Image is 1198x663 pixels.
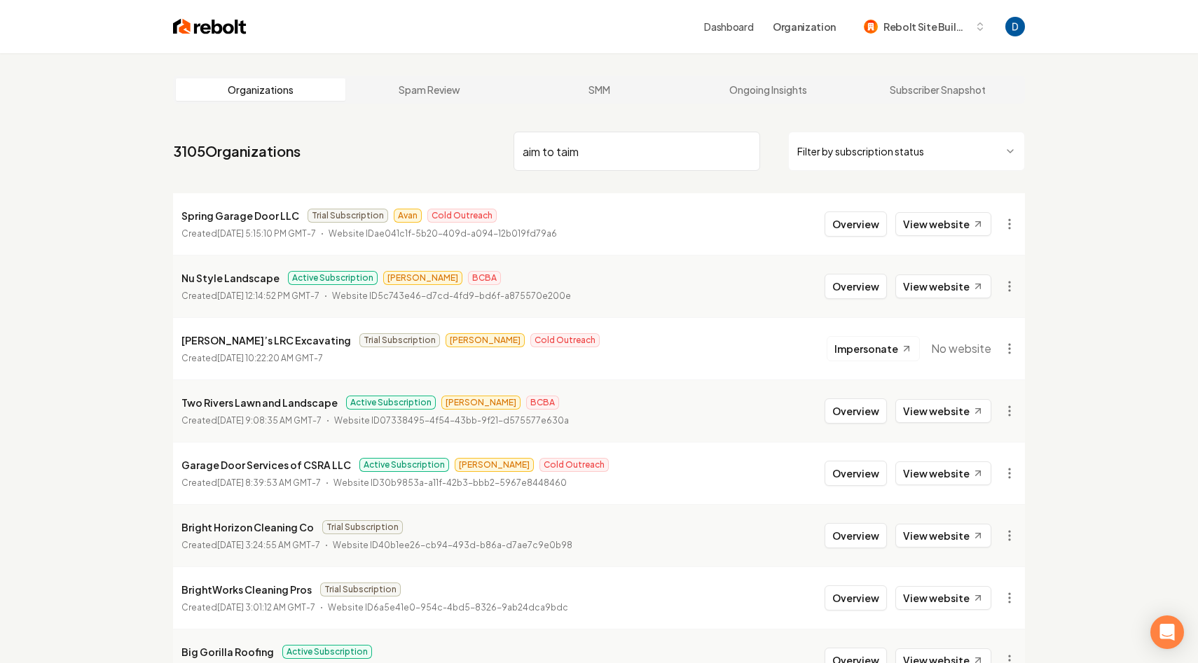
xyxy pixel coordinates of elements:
span: Trial Subscription [320,582,401,596]
button: Impersonate [827,336,920,361]
span: Trial Subscription [322,520,403,534]
button: Overview [825,274,887,299]
p: Created [181,476,321,490]
time: [DATE] 10:22:20 AM GMT-7 [217,353,323,363]
time: [DATE] 5:15:10 PM GMT-7 [217,228,316,239]
a: Organizations [176,78,345,101]
span: Rebolt Site Builder [883,20,969,34]
a: Spam Review [345,78,515,101]
p: [PERSON_NAME]’s LRC Excavating [181,332,351,349]
span: Impersonate [834,342,898,356]
a: Ongoing Insights [684,78,853,101]
img: David Rice [1005,17,1025,36]
p: Website ID ae041c1f-5b20-409d-a094-12b019fd79a6 [329,227,557,241]
p: Nu Style Landscape [181,270,280,286]
a: Subscriber Snapshot [853,78,1022,101]
div: Open Intercom Messenger [1150,615,1184,649]
img: Rebolt Logo [173,17,247,36]
span: Cold Outreach [530,333,600,347]
span: [PERSON_NAME] [455,458,534,472]
a: View website [895,274,991,298]
span: Active Subscription [282,645,372,659]
time: [DATE] 3:01:12 AM GMT-7 [217,602,315,613]
button: Overview [825,398,887,424]
p: Garage Door Services of CSRA LLC [181,456,351,473]
p: Created [181,601,315,615]
p: Big Gorilla Roofing [181,643,274,660]
span: [PERSON_NAME] [446,333,525,347]
a: Dashboard [704,20,753,34]
span: Active Subscription [359,458,449,472]
span: Trial Subscription [308,209,388,223]
p: Created [181,414,322,428]
a: SMM [514,78,684,101]
a: View website [895,586,991,610]
p: BrightWorks Cleaning Pros [181,581,312,598]
time: [DATE] 8:39:53 AM GMT-7 [217,477,321,488]
time: [DATE] 9:08:35 AM GMT-7 [217,415,322,426]
button: Overview [825,211,887,237]
span: [PERSON_NAME] [383,271,462,285]
p: Website ID 30b9853a-a11f-42b3-bbb2-5967e8448460 [333,476,567,490]
a: View website [895,524,991,547]
p: Website ID 40b1ee26-cb94-493d-b86a-d7ae7c9e0b98 [333,538,572,552]
span: Avan [394,209,422,223]
button: Open user button [1005,17,1025,36]
p: Spring Garage Door LLC [181,207,299,224]
p: Created [181,351,323,365]
a: View website [895,461,991,485]
time: [DATE] 12:14:52 PM GMT-7 [217,291,319,301]
a: View website [895,212,991,236]
a: View website [895,399,991,423]
a: 3105Organizations [173,141,301,161]
p: Website ID 07338495-4f54-43bb-9f21-d575577e630a [334,414,569,428]
time: [DATE] 3:24:55 AM GMT-7 [217,540,320,550]
button: Organization [764,14,844,39]
p: Created [181,538,320,552]
span: [PERSON_NAME] [441,396,521,410]
span: Trial Subscription [359,333,440,347]
span: Cold Outreach [539,458,609,472]
span: Active Subscription [346,396,436,410]
p: Created [181,227,316,241]
input: Search by name or ID [514,132,760,171]
button: Overview [825,461,887,486]
p: Website ID 5c743e46-d7cd-4fd9-bd6f-a875570e200e [332,289,571,303]
img: Rebolt Site Builder [864,20,878,34]
p: Created [181,289,319,303]
p: Two Rivers Lawn and Landscape [181,394,338,411]
span: No website [931,340,991,357]
span: Cold Outreach [427,209,497,223]
p: Website ID 6a5e41e0-954c-4bd5-8326-9ab24dca9bdc [328,601,568,615]
span: BCBA [526,396,559,410]
span: BCBA [468,271,501,285]
span: Active Subscription [288,271,378,285]
button: Overview [825,585,887,610]
p: Bright Horizon Cleaning Co [181,519,314,536]
button: Overview [825,523,887,548]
